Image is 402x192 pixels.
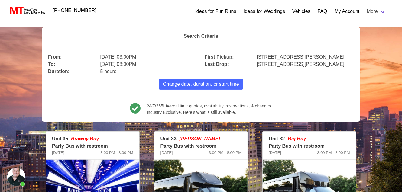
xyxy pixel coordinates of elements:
[71,136,99,141] em: Brawny Boy
[160,135,242,142] p: Unit 33 -
[205,54,234,59] b: First Pickup:
[180,136,220,141] em: [PERSON_NAME]
[253,57,358,68] div: [STREET_ADDRESS][PERSON_NAME]
[97,64,201,75] div: 5 hours
[8,6,46,15] img: MotorToys Logo
[48,69,70,74] b: Duration:
[52,150,64,156] span: [DATE]
[100,150,133,156] span: 3:00 PM - 8:00 PM
[163,104,172,108] b: Live
[48,33,354,39] h4: Search Criteria
[317,150,350,156] span: 3:00 PM - 8:00 PM
[253,50,358,61] div: [STREET_ADDRESS][PERSON_NAME]
[48,62,55,67] b: To:
[52,142,133,150] p: Party Bus with restroom
[269,150,281,156] span: [DATE]
[160,150,173,156] span: [DATE]
[163,81,239,88] span: Change date, duration, or start time
[159,79,243,90] button: Change date, duration, or start time
[195,8,236,15] a: Ideas for Fun Runs
[160,142,242,150] p: Party Bus with restroom
[97,57,201,68] div: [DATE] 08:00PM
[292,8,310,15] a: Vehicles
[244,8,285,15] a: Ideas for Weddings
[269,135,350,142] p: Unit 32 -
[288,136,306,141] em: Big Boy
[48,54,62,59] b: From:
[269,142,350,150] p: Party Bus with restroom
[49,5,100,17] a: [PHONE_NUMBER]
[209,150,242,156] span: 3:00 PM - 8:00 PM
[7,168,25,186] a: Open chat
[147,109,272,116] span: Industry Exclusive. Here’s what is still available…
[318,8,327,15] a: FAQ
[147,103,272,109] span: 24/7/365 real time quotes, availability, reservations, & changes.
[363,5,390,18] a: More
[335,8,360,15] a: My Account
[205,62,229,67] b: Last Drop:
[97,50,201,61] div: [DATE] 03:00PM
[52,135,133,142] p: Unit 35 -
